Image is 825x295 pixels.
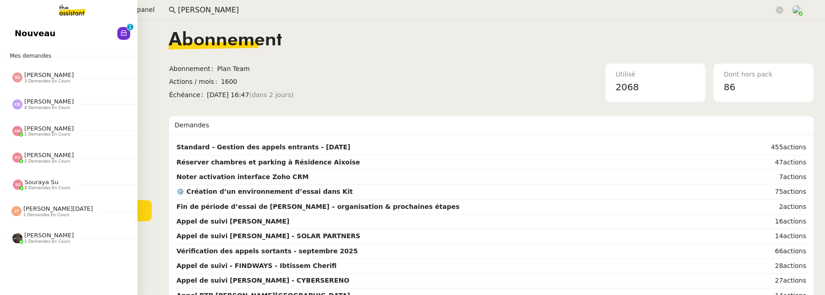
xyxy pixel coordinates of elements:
[24,232,74,239] span: [PERSON_NAME]
[783,173,806,180] span: actions
[217,64,403,74] span: Plan Team
[176,218,289,225] strong: Appel de suivi [PERSON_NAME]
[12,126,22,136] img: svg
[23,213,69,218] span: 1 demandes en cours
[176,158,360,166] strong: Réserver chambres et parking à Résidence Aixoise
[759,170,808,185] td: 7
[176,247,358,255] strong: Vérification des appels sortants - septembre 2025
[616,82,639,93] span: 2068
[724,82,735,93] span: 86
[12,72,22,82] img: svg
[175,116,808,135] div: Demandes
[783,143,806,151] span: actions
[783,232,806,240] span: actions
[24,159,70,164] span: 2 demandes en cours
[24,79,70,84] span: 3 demandes en cours
[13,180,23,190] img: svg
[176,143,350,151] strong: Standard - Gestion des appels entrants - [DATE]
[169,64,217,74] span: Abonnement
[24,98,74,105] span: [PERSON_NAME]
[759,244,808,259] td: 66
[128,24,132,32] p: 1
[176,232,360,240] strong: Appel de suivi [PERSON_NAME] - SOLAR PARTNERS
[25,179,59,186] span: Souraya Su
[783,247,806,255] span: actions
[24,105,70,110] span: 4 demandes en cours
[783,277,806,284] span: actions
[783,188,806,195] span: actions
[207,90,403,100] span: [DATE] 16:47
[724,69,803,80] div: Dont hors pack
[24,239,70,244] span: 1 demandes en cours
[759,259,808,273] td: 28
[176,173,308,180] strong: Noter activation interface Zoho CRM
[792,5,802,15] img: users%2FoFdbodQ3TgNoWt9kP3GXAs5oaCq1%2Favatar%2Fprofile-pic.png
[24,125,74,132] span: [PERSON_NAME]
[23,205,93,212] span: [PERSON_NAME][DATE]
[616,69,695,80] div: Utilisé
[25,186,71,191] span: 8 demandes en cours
[169,31,282,49] span: Abonnement
[759,140,808,155] td: 455
[783,203,806,210] span: actions
[169,76,221,87] span: Actions / mois
[759,229,808,244] td: 14
[783,158,806,166] span: actions
[176,277,349,284] strong: Appel de suivi [PERSON_NAME] - CYBERSERENO
[12,99,22,109] img: svg
[176,203,460,210] strong: Fin de période d’essai de [PERSON_NAME] – organisation & prochaines étapes
[11,206,22,216] img: svg
[12,153,22,163] img: svg
[176,188,353,195] strong: ⚙️ Création d’un environnement d’essai dans Kit
[783,218,806,225] span: actions
[249,90,294,100] span: (dans 2 jours)
[127,24,133,30] nz-badge-sup: 1
[759,200,808,214] td: 2
[759,155,808,170] td: 47
[759,273,808,288] td: 27
[178,4,774,16] input: Rechercher
[4,51,57,60] span: Mes demandes
[12,233,22,243] img: 2af2e8ed-4e7a-4339-b054-92d163d57814
[176,262,336,269] strong: Appel de suivi - FINDWAYS - Ibtissem Cherifi
[24,152,74,158] span: [PERSON_NAME]
[24,71,74,78] span: [PERSON_NAME]
[15,27,55,40] span: Nouveau
[783,262,806,269] span: actions
[759,185,808,199] td: 75
[169,90,207,100] span: Échéance
[24,132,70,137] span: 1 demandes en cours
[759,214,808,229] td: 16
[221,76,403,87] span: 1600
